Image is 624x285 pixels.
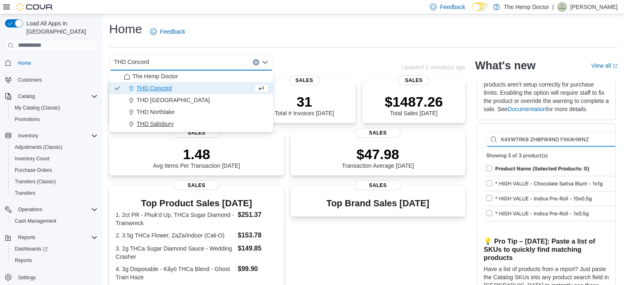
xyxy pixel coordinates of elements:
dt: 3. 2g THCa Sugar Diamond Sauce - Wedding Crasher [116,244,234,261]
span: Catalog [18,93,35,100]
span: Transfers [15,190,35,196]
button: Reports [2,232,101,243]
button: Promotions [8,114,101,125]
span: Sales [289,75,320,85]
span: The Hemp Doctor [133,72,178,80]
p: The v1.30.1 release includes a valuable new General Setting, ' ', which prevents sales when produ... [484,56,609,113]
button: Catalog [15,91,38,101]
span: Cash Management [11,216,98,226]
span: Sales [355,128,401,138]
span: Feedback [160,27,185,36]
button: Settings [2,271,101,283]
span: Feedback [440,3,465,11]
dt: 1. 2ct PR - Phuk'd Up, THCa Sugar Diamond - Trainwreck [116,211,234,227]
button: Operations [2,204,101,215]
button: Catalog [2,91,101,102]
span: Dashboards [15,246,48,252]
span: Dashboards [11,244,98,254]
span: Purchase Orders [11,165,98,175]
span: THD Concord [137,84,172,92]
button: Cash Management [8,215,101,227]
button: THD Northlake [109,106,273,118]
a: My Catalog (Classic) [11,103,64,113]
a: Transfers [11,188,39,198]
span: Reports [11,255,98,265]
svg: External link [613,64,617,68]
p: 1.48 [153,146,240,162]
h3: 💡 Pro Tip – [DATE]: Paste a list of SKUs to quickly find matching products [484,237,609,262]
a: Customers [15,75,45,85]
dt: 4. 3g Disposable - Kãyö THCa Blend - Ghost Train Haze [116,265,234,281]
span: Load All Apps in [GEOGRAPHIC_DATA] [23,19,98,36]
h2: What's new [475,59,535,72]
dd: $153.78 [238,230,277,240]
div: Richard Satterfield [557,2,567,12]
a: Documentation [507,106,546,112]
button: Adjustments (Classic) [8,141,101,153]
a: Home [15,58,34,68]
div: Choose from the following options [109,71,273,130]
button: Customers [2,74,101,86]
div: Avg Items Per Transaction [DATE] [153,146,240,169]
button: Operations [15,205,46,214]
button: THD [GEOGRAPHIC_DATA] [109,94,273,106]
a: Dashboards [11,244,51,254]
span: Inventory [18,132,38,139]
button: The Hemp Doctor [109,71,273,82]
a: Feedback [147,23,188,40]
span: Reports [15,233,98,242]
p: | [552,2,554,12]
span: My Catalog (Classic) [11,103,98,113]
span: THD Concord [114,57,149,67]
span: THD Salisbury [137,120,174,128]
a: Adjustments (Classic) [11,142,66,152]
h3: Top Product Sales [DATE] [116,198,277,208]
button: Transfers (Classic) [8,176,101,187]
a: Purchase Orders [11,165,55,175]
button: Close list of options [262,59,268,66]
p: $1487.26 [385,93,443,110]
span: Cash Management [15,218,56,224]
p: $47.98 [342,146,414,162]
span: Adjustments (Classic) [11,142,98,152]
a: Settings [15,273,39,283]
span: Operations [15,205,98,214]
a: Inventory Count [11,154,53,164]
span: Customers [18,77,42,83]
button: Reports [8,255,101,266]
dd: $99.90 [238,264,277,274]
button: THD Salisbury [109,118,273,130]
dd: $149.85 [238,244,277,253]
span: THD Northlake [137,108,175,116]
input: Dark Mode [472,2,489,11]
div: Transaction Average [DATE] [342,146,414,169]
button: Inventory Count [8,153,101,164]
a: Cash Management [11,216,59,226]
span: Catalog [15,91,98,101]
span: My Catalog (Classic) [15,105,60,111]
span: Transfers (Classic) [15,178,56,185]
span: Settings [15,272,98,282]
span: Adjustments (Classic) [15,144,62,150]
span: Inventory [15,131,98,141]
button: THD Concord [109,82,273,94]
span: Customers [15,75,98,85]
span: Transfers (Classic) [11,177,98,187]
div: Total Sales [DATE] [385,93,443,116]
span: Promotions [11,114,98,124]
span: Sales [398,75,429,85]
span: Home [15,58,98,68]
span: Transfers [11,188,98,198]
h1: Home [109,21,142,37]
button: Clear input [253,59,259,66]
div: Total # Invoices [DATE] [274,93,334,116]
button: Reports [15,233,39,242]
span: Reports [18,234,35,241]
p: The Hemp Doctor [504,2,549,12]
button: Inventory [2,130,101,141]
button: My Catalog (Classic) [8,102,101,114]
button: Transfers [8,187,101,199]
button: Home [2,57,101,69]
p: 31 [274,93,334,110]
